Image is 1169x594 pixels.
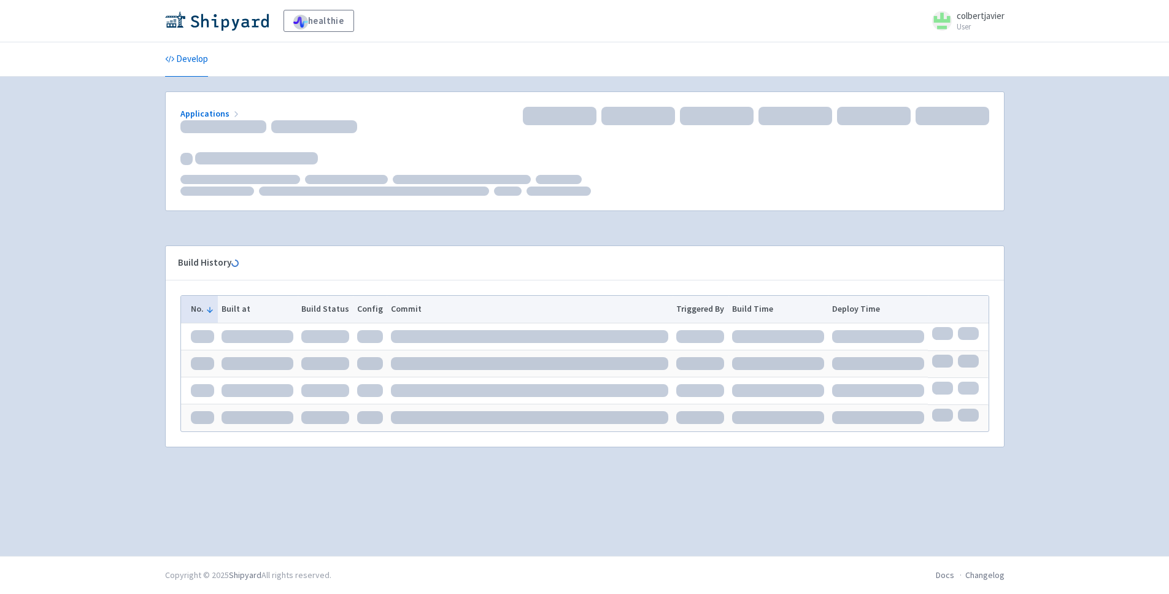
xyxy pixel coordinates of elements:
img: Shipyard logo [165,11,269,31]
span: colbertjavier [957,10,1005,21]
a: Shipyard [229,569,261,580]
a: Applications [180,108,241,119]
th: Deploy Time [828,296,928,323]
th: Build Time [728,296,828,323]
div: Copyright © 2025 All rights reserved. [165,569,331,582]
a: healthie [284,10,354,32]
th: Build Status [298,296,353,323]
th: Triggered By [673,296,728,323]
div: Build History [178,256,972,270]
a: Docs [936,569,954,580]
a: Changelog [965,569,1005,580]
button: No. [191,303,214,315]
th: Config [353,296,387,323]
small: User [957,23,1005,31]
a: Develop [165,42,208,77]
th: Commit [387,296,673,323]
th: Built at [218,296,298,323]
a: colbertjavier User [925,11,1005,31]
